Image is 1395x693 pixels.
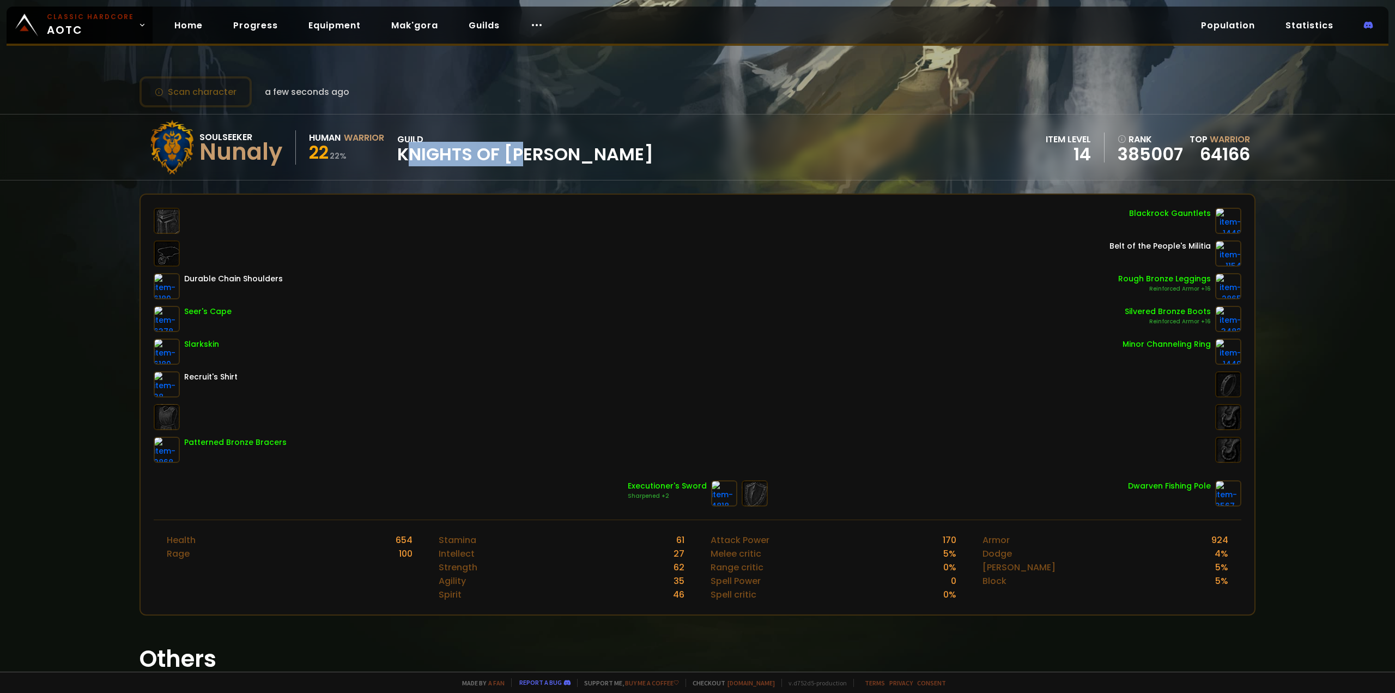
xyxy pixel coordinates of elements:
[184,371,238,383] div: Recruit's Shirt
[154,339,180,365] img: item-6180
[628,492,707,501] div: Sharpened +2
[154,437,180,463] img: item-2868
[167,547,190,561] div: Rage
[439,561,477,574] div: Strength
[199,130,282,144] div: Soulseeker
[47,12,134,22] small: Classic Hardcore
[166,14,211,37] a: Home
[1200,142,1250,166] a: 64166
[625,679,679,687] a: Buy me a coffee
[1215,240,1241,267] img: item-1154
[982,547,1012,561] div: Dodge
[1118,273,1211,285] div: Rough Bronze Leggings
[184,273,283,285] div: Durable Chain Shoulders
[943,533,956,547] div: 170
[1215,547,1228,561] div: 4 %
[943,588,956,601] div: 0 %
[711,574,761,588] div: Spell Power
[1215,480,1241,507] img: item-3567
[982,574,1006,588] div: Block
[184,437,287,448] div: Patterned Bronze Bracers
[711,547,761,561] div: Melee critic
[167,533,196,547] div: Health
[1118,132,1183,146] div: rank
[199,144,282,160] div: Nunaly
[184,306,232,317] div: Seer's Cape
[300,14,369,37] a: Equipment
[184,339,219,350] div: Slarkskin
[397,146,653,162] span: Knights of [PERSON_NAME]
[397,132,653,162] div: guild
[330,150,347,161] small: 22 %
[139,76,252,107] button: Scan character
[1215,306,1241,332] img: item-3482
[456,679,505,687] span: Made by
[1215,273,1241,299] img: item-2865
[154,273,180,299] img: item-6189
[1118,285,1211,293] div: Reinforced Armor +16
[154,306,180,332] img: item-6378
[1123,339,1211,350] div: Minor Channeling Ring
[1277,14,1342,37] a: Statistics
[674,574,684,588] div: 35
[674,561,684,574] div: 62
[309,140,329,165] span: 22
[399,547,413,561] div: 100
[577,679,679,687] span: Support me,
[1109,240,1211,252] div: Belt of the People's Militia
[1190,132,1250,146] div: Top
[628,480,707,492] div: Executioner's Sword
[711,480,737,507] img: item-4818
[982,561,1056,574] div: [PERSON_NAME]
[1215,574,1228,588] div: 5 %
[265,85,349,99] span: a few seconds ago
[439,574,466,588] div: Agility
[1125,317,1211,326] div: Reinforced Armor +16
[865,679,885,687] a: Terms
[1128,480,1211,492] div: Dwarven Fishing Pole
[519,678,562,686] a: Report a bug
[1125,306,1211,317] div: Silvered Bronze Boots
[1046,146,1091,162] div: 14
[309,131,341,144] div: Human
[439,588,462,601] div: Spirit
[1118,146,1183,162] a: 385007
[1046,132,1091,146] div: item level
[439,533,476,547] div: Stamina
[943,561,956,574] div: 0 %
[727,679,775,687] a: [DOMAIN_NAME]
[488,679,505,687] a: a fan
[686,679,775,687] span: Checkout
[47,12,134,38] span: AOTC
[139,642,1255,676] h1: Others
[711,561,763,574] div: Range critic
[781,679,847,687] span: v. d752d5 - production
[383,14,447,37] a: Mak'gora
[1210,133,1250,146] span: Warrior
[943,547,956,561] div: 5 %
[674,547,684,561] div: 27
[1215,561,1228,574] div: 5 %
[344,131,384,144] div: Warrior
[7,7,153,44] a: Classic HardcoreAOTC
[1215,339,1241,365] img: item-1449
[396,533,413,547] div: 654
[1129,208,1211,219] div: Blackrock Gauntlets
[711,533,769,547] div: Attack Power
[982,533,1010,547] div: Armor
[1192,14,1264,37] a: Population
[889,679,913,687] a: Privacy
[1215,208,1241,234] img: item-1448
[154,371,180,397] img: item-38
[676,533,684,547] div: 61
[460,14,508,37] a: Guilds
[951,574,956,588] div: 0
[917,679,946,687] a: Consent
[673,588,684,601] div: 46
[439,547,475,561] div: Intellect
[1211,533,1228,547] div: 924
[711,588,756,601] div: Spell critic
[225,14,287,37] a: Progress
